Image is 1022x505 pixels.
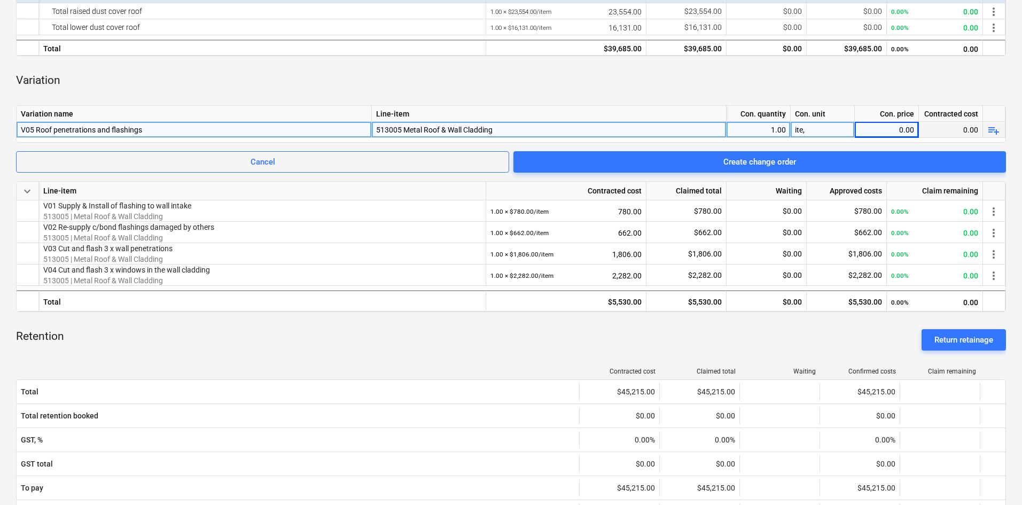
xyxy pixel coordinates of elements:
[727,40,807,56] div: $0.00
[848,271,882,279] span: $2,282.00
[664,368,736,375] div: Claimed total
[659,479,739,496] div: $45,215.00
[43,275,481,286] p: 513005 | Metal Roof & Wall Cladding
[684,23,722,32] span: $16,131.00
[43,211,481,222] p: 513005 | Metal Roof & Wall Cladding
[891,272,909,279] small: 0.00%
[490,222,642,244] div: 662.00
[854,207,882,215] span: $780.00
[891,208,909,215] small: 0.00%
[490,3,642,20] div: 23,554.00
[688,271,722,279] span: $2,282.00
[39,290,486,312] div: Total
[744,368,816,375] div: Waiting
[659,455,739,472] div: $0.00
[490,19,642,36] div: 16,131.00
[987,124,1000,137] span: playlist_add
[694,207,722,215] span: $780.00
[783,250,802,258] span: $0.00
[891,3,978,20] div: 0.00
[490,251,553,258] small: 1.00 × $1,806.00 / item
[824,368,896,375] div: Confirmed costs
[16,151,509,173] button: Cancel
[934,333,993,347] div: Return retainage
[887,182,983,200] div: Claim remaining
[891,41,978,57] div: 0.00
[43,222,481,232] p: V02 Re-supply c/bond flashings damaged by others
[43,254,481,265] p: 513005 | Metal Roof & Wall Cladding
[39,40,486,56] div: Total
[783,7,802,15] span: $0.00
[891,200,978,222] div: 0.00
[490,229,549,237] small: 1.00 × $662.00 / item
[891,299,909,306] small: 0.00%
[694,228,722,237] span: $662.00
[919,106,983,122] div: Contracted cost
[783,228,802,237] span: $0.00
[646,290,727,312] div: $5,530.00
[646,40,727,56] div: $39,685.00
[584,368,656,375] div: Contracted cost
[987,21,1000,34] span: more_vert
[891,8,909,15] small: 0.00%
[904,368,976,375] div: Claim remaining
[783,271,802,279] span: $0.00
[891,291,978,313] div: 0.00
[43,265,481,275] p: V04 Cut and flash 3 x windows in the wall cladding
[490,265,642,286] div: 2,282.00
[21,387,575,396] span: Total
[727,106,791,122] div: Con. quantity
[43,19,481,35] div: Total lower dust cover roof
[987,227,1000,239] span: more_vert
[987,248,1000,261] span: more_vert
[579,479,659,496] div: $45,215.00
[646,182,727,200] div: Claimed total
[579,431,659,448] div: 0.00%
[39,182,486,200] div: Line-item
[783,207,802,215] span: $0.00
[490,200,642,222] div: 780.00
[490,208,549,215] small: 1.00 × $780.00 / item
[731,122,786,138] div: 1.00
[891,229,909,237] small: 0.00%
[820,407,900,424] div: $0.00
[820,431,900,448] div: 0.00%
[863,7,882,15] span: $0.00
[43,232,481,243] p: 513005 | Metal Roof & Wall Cladding
[820,455,900,472] div: $0.00
[376,122,722,138] div: 513005 Metal Roof & Wall Cladding
[855,106,919,122] div: Con. price
[16,329,64,351] p: Retention
[684,7,722,15] span: $23,554.00
[922,329,1006,351] button: Return retainage
[21,436,575,444] span: GST, %
[807,290,887,312] div: $5,530.00
[820,383,900,400] div: $45,215.00
[16,73,60,88] p: Variation
[43,200,481,211] p: V01 Supply & Install of flashing to wall intake
[791,106,855,122] div: Con. unit
[891,24,909,32] small: 0.00%
[659,383,739,400] div: $45,215.00
[490,24,551,32] small: 1.00 × $16,131.00 / item
[486,290,646,312] div: $5,530.00
[969,454,1022,505] iframe: Chat Widget
[891,265,978,286] div: 0.00
[727,182,807,200] div: Waiting
[723,155,796,169] div: Create change order
[783,23,802,32] span: $0.00
[579,407,659,424] div: $0.00
[21,185,34,198] span: keyboard_arrow_down
[987,5,1000,18] span: more_vert
[490,272,553,279] small: 1.00 × $2,282.00 / item
[807,182,887,200] div: Approved costs
[43,243,481,254] p: V03 Cut and flash 3 x wall penetrations
[17,106,372,122] div: Variation name
[891,45,909,53] small: 0.00%
[820,479,900,496] div: $45,215.00
[891,222,978,244] div: 0.00
[791,122,855,138] div: ite,
[659,407,739,424] div: $0.00
[486,40,646,56] div: $39,685.00
[854,228,882,237] span: $662.00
